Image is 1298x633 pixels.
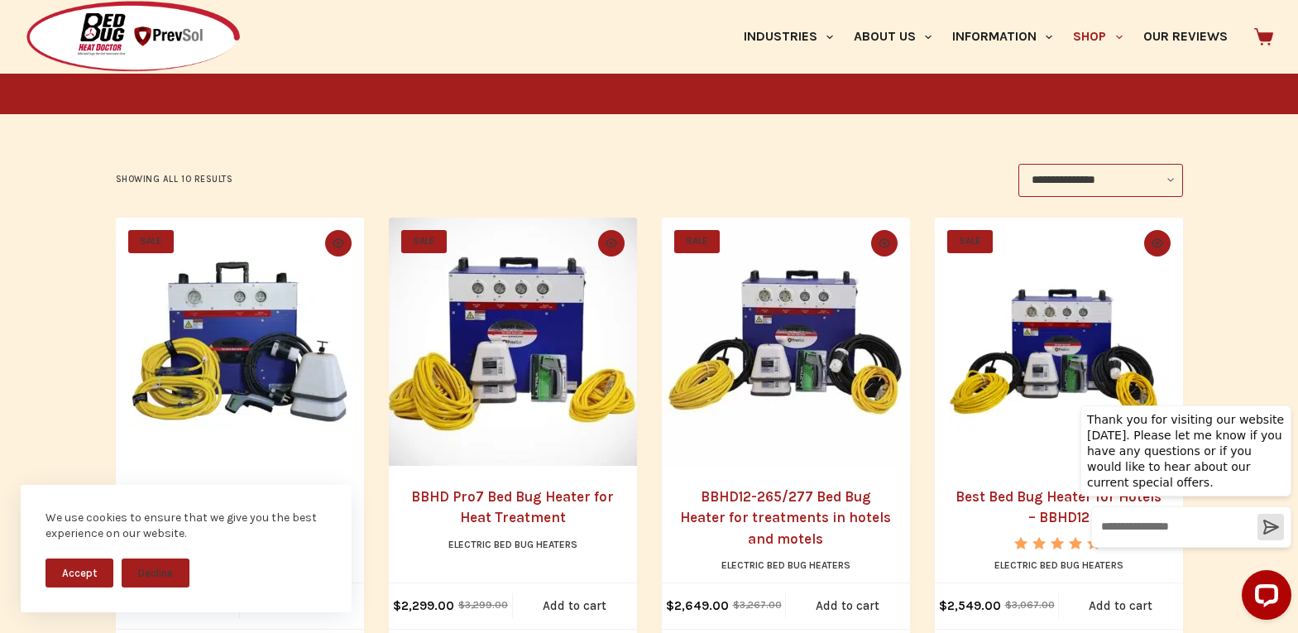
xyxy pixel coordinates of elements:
a: Electric Bed Bug Heaters [994,559,1123,571]
a: Add to cart: “BBHD12-265/277 Bed Bug Heater for treatments in hotels and motels” [786,583,910,629]
span: $ [939,598,947,613]
span: $ [1005,599,1012,611]
span: $ [733,599,740,611]
div: Rated 5.00 out of 5 [1014,537,1103,549]
span: SALE [401,230,447,253]
button: Quick view toggle [871,230,898,257]
a: Best Bed Bug Heater for Hotels - BBHD12 [935,218,1183,466]
a: BBHD Pro7 Bed Bug Heater for Heat Treatment [389,218,637,466]
bdi: 3,299.00 [458,599,508,611]
a: BBHD12-265/277 Bed Bug Heater for treatments in hotels and motels [662,218,910,466]
a: Electric Bed Bug Heaters [721,559,850,571]
button: Quick view toggle [1144,230,1171,257]
bdi: 3,267.00 [733,599,782,611]
span: Rated out of 5 [1014,537,1103,587]
span: $ [666,598,674,613]
span: SALE [947,230,993,253]
bdi: 3,067.00 [1005,599,1055,611]
a: Best Bed Bug Heater for Hotels – BBHD12 [956,488,1161,526]
iframe: LiveChat chat widget [1067,390,1298,633]
span: $ [458,599,465,611]
a: BBHD Pro7 Bed Bug Heater for Heat Treatment [411,488,614,526]
bdi: 2,549.00 [939,598,1001,613]
button: Accept [46,559,113,587]
a: BBHD12-265/277 Bed Bug Heater for treatments in hotels and motels [680,488,891,547]
a: Electric Bed Bug Heaters [448,539,577,550]
a: Heater for Bed Bug Treatment - BBHD8 [116,218,364,466]
bdi: 2,649.00 [666,598,729,613]
a: Add to cart: “BBHD Pro7 Bed Bug Heater for Heat Treatment” [513,583,637,629]
button: Quick view toggle [325,230,352,257]
div: We use cookies to ensure that we give you the best experience on our website. [46,510,327,542]
bdi: 2,299.00 [393,598,454,613]
p: Showing all 10 results [116,172,233,187]
a: Add to cart: “Best Bed Bug Heater for Hotels - BBHD12” [1059,583,1183,629]
span: SALE [674,230,720,253]
select: Shop order [1018,164,1183,197]
span: SALE [128,230,174,253]
span: $ [393,598,401,613]
button: Quick view toggle [598,230,625,257]
button: Decline [122,559,189,587]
